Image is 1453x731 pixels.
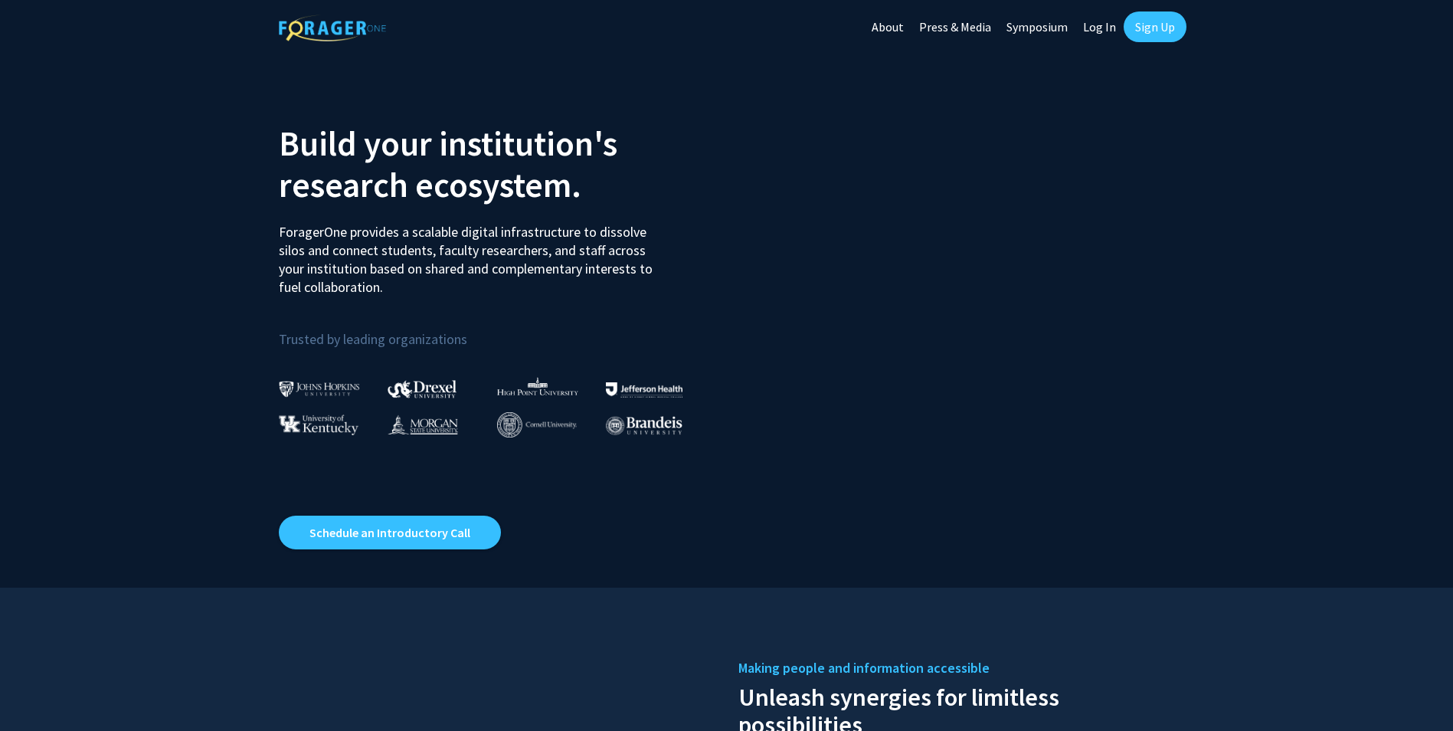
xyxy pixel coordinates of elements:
a: Opens in a new tab [279,516,501,549]
img: Thomas Jefferson University [606,382,682,397]
img: Drexel University [388,380,457,398]
h2: Build your institution's research ecosystem. [279,123,715,205]
h5: Making people and information accessible [738,657,1175,680]
img: University of Kentucky [279,415,358,435]
img: Morgan State University [388,415,458,434]
img: Cornell University [497,412,577,438]
img: Brandeis University [606,416,682,435]
img: Johns Hopkins University [279,381,360,397]
a: Sign Up [1124,11,1186,42]
img: High Point University [497,377,578,395]
p: Trusted by leading organizations [279,309,715,351]
img: ForagerOne Logo [279,15,386,41]
p: ForagerOne provides a scalable digital infrastructure to dissolve silos and connect students, fac... [279,211,663,297]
